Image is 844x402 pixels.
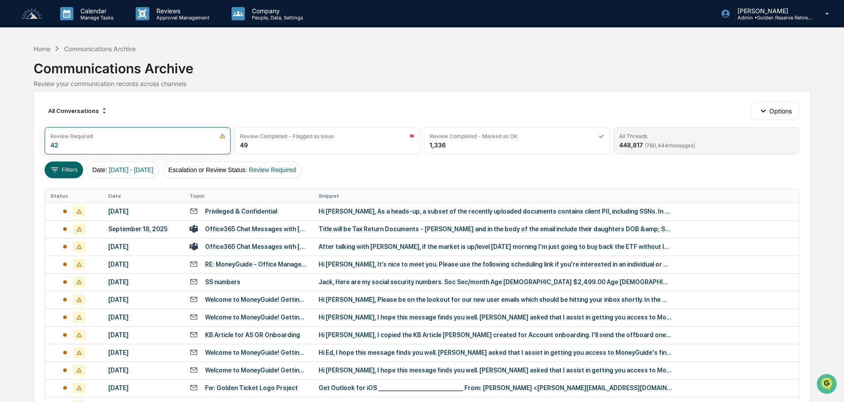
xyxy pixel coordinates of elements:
a: 🗄️Attestations [61,108,113,124]
a: 🖐️Preclearance [5,108,61,124]
div: Welcome to MoneyGuide! Getting Started Info [205,349,308,356]
img: 1746055101610-c473b297-6a78-478c-a979-82029cc54cd1 [9,68,25,83]
img: icon [409,133,414,139]
span: ( 780,444 messages) [645,142,695,149]
div: Hi [PERSON_NAME], Please be on the lookout for our new user emails which should be hitting your i... [319,296,672,303]
div: KB Article for AS GR Onboarding [205,331,300,338]
div: Start new chat [30,68,145,76]
div: 🖐️ [9,112,16,119]
p: Approval Management [149,15,214,21]
div: After talking with [PERSON_NAME], if the market is up/level [DATE] morning I'm just going to buy ... [319,243,672,250]
span: Attestations [73,111,110,120]
div: [DATE] [108,349,179,356]
iframe: Open customer support [816,373,840,397]
a: Powered byPylon [62,149,107,156]
div: 🗄️ [64,112,71,119]
div: 🔎 [9,129,16,136]
div: Hi [PERSON_NAME], As a heads-up, a subset of the recently uploaded documents contains client PII,... [319,208,672,215]
p: Reviews [149,7,214,15]
div: Review Completed - Marked as OK [430,133,517,139]
div: [DATE] [108,384,179,391]
div: Communications Archive [34,53,810,76]
div: Jack, Here are my social security numbers. Soc Sec/month Age [DEMOGRAPHIC_DATA] $2,499.00 Age [DE... [319,278,672,286]
p: Manage Tasks [73,15,118,21]
div: 49 [240,141,248,149]
span: Preclearance [18,111,57,120]
div: 448,817 [619,141,695,149]
div: [DATE] [108,243,179,250]
div: Review your communication records across channels [34,80,810,87]
button: Filters [45,162,83,178]
div: Hi [PERSON_NAME], I hope this message finds you well. [PERSON_NAME] asked that I assist in gettin... [319,367,672,374]
div: 42 [50,141,58,149]
div: Office365 Chat Messages with [PERSON_NAME], [PERSON_NAME] on [DATE] [205,243,308,250]
th: Date [103,189,184,203]
th: Status [45,189,103,203]
img: icon [599,133,604,139]
div: [DATE] [108,261,179,268]
div: Review Required [50,133,93,139]
div: Get Outlook for iOS ________________________________ From: [PERSON_NAME] <[PERSON_NAME][EMAIL_ADD... [319,384,672,391]
div: SS numbers [205,278,240,286]
div: Hi [PERSON_NAME], I copied the KB Article [PERSON_NAME] created for Account onboarding. I'll send... [319,331,672,338]
div: [DATE] [108,278,179,286]
div: [DATE] [108,296,179,303]
span: Review Required [249,166,296,173]
div: September 18, 2025 [108,225,179,233]
p: How can we help? [9,19,161,33]
button: Escalation or Review Status:Review Required [163,162,302,178]
span: [DATE] - [DATE] [109,166,153,173]
div: Fw: Golden Ticket Logo Project [205,384,298,391]
div: [DATE] [108,314,179,321]
p: Admin • Golden Reserve Retirement [730,15,813,21]
div: Welcome to MoneyGuide! Getting Started Info [205,314,308,321]
p: People, Data, Settings [245,15,308,21]
div: Communications Archive [64,45,136,53]
div: Title will be Tax Return Documents - [PERSON_NAME] and in the body of the email include their dau... [319,225,672,233]
div: Hi [PERSON_NAME], It’s nice to meet you. Please use the following scheduling link if you’re inter... [319,261,672,268]
div: 1,336 [430,141,446,149]
div: All Conversations [45,104,111,118]
a: 🔎Data Lookup [5,124,59,140]
img: icon [220,133,225,139]
div: We're available if you need us! [30,76,112,83]
div: RE: MoneyGuide - Office Manager Login [205,261,308,268]
p: Company [245,7,308,15]
p: [PERSON_NAME] [730,7,813,15]
div: Hi Ed, I hope this message finds you well. [PERSON_NAME] asked that I assist in getting you acces... [319,349,672,356]
th: Snippet [313,189,799,203]
button: Start new chat [150,70,161,81]
div: Welcome to MoneyGuide! Getting Started Info [205,367,308,374]
span: Data Lookup [18,128,56,137]
div: Home [34,45,50,53]
div: [DATE] [108,208,179,215]
span: Pylon [88,150,107,156]
div: [DATE] [108,367,179,374]
div: All Threads [619,133,647,139]
div: Review Completed - Flagged as Issue [240,133,334,139]
button: Date:[DATE] - [DATE] [87,162,159,178]
p: Calendar [73,7,118,15]
button: Options [751,102,799,120]
th: Topic [184,189,313,203]
img: logo [21,8,42,20]
div: Privileged & Confidential [205,208,277,215]
div: Welcome to MoneyGuide! Getting Started Info [205,296,308,303]
div: Hi [PERSON_NAME], I hope this message finds you well. [PERSON_NAME] asked that I assist in gettin... [319,314,672,321]
div: [DATE] [108,331,179,338]
div: Office365 Chat Messages with [PERSON_NAME], [PERSON_NAME] on [DATE] [205,225,308,233]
